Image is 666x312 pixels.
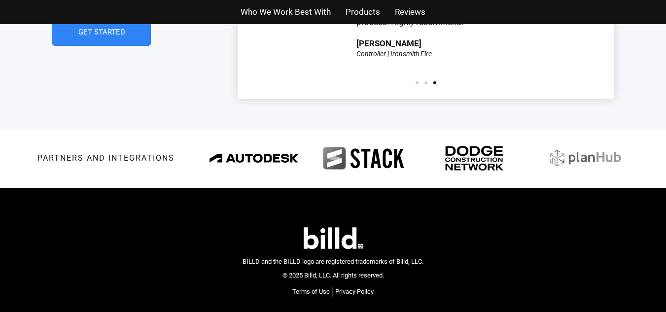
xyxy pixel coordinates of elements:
div: Controller | Ironsmith Fire [356,50,432,57]
div: [PERSON_NAME] [356,39,421,48]
span: BILLD and the BILLD logo are registered trademarks of Billd, LLC. © 2025 Billd, LLC. All rights r... [243,258,423,279]
h3: Partners and integrations [37,154,175,162]
span: Go to slide 1 [416,81,419,84]
a: Privacy Policy [335,287,374,297]
a: Get Started [52,19,151,46]
a: Reviews [395,5,425,19]
span: Go to slide 3 [433,81,436,84]
span: Get Started [78,29,125,36]
a: Products [346,5,380,19]
nav: Menu [292,287,374,297]
span: Go to slide 2 [424,81,427,84]
a: Terms of Use [292,287,330,297]
a: Who We Work Best With [241,5,331,19]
